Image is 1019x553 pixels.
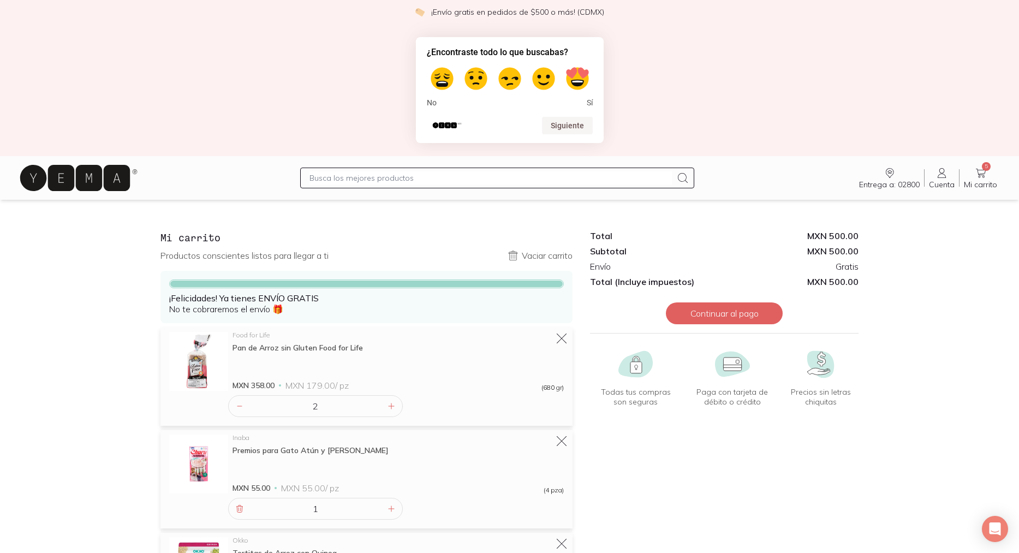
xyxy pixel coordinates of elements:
span: (680 gr) [541,384,564,391]
div: ¿Encontraste todo lo que buscabas? Select an option from 1 to 5, with 1 being No and 5 being Sí [427,63,593,108]
h2: ¿Encontraste todo lo que buscabas? Select an option from 1 to 5, with 1 being No and 5 being Sí [427,46,593,59]
a: Pan de Arroz sin Gluten Food for LifeFood for LifePan de Arroz sin Gluten Food for LifeMXN 358.00... [169,332,564,391]
input: Busca los mejores productos [309,171,671,185]
span: Entrega a: 02800 [859,180,920,189]
div: Envío [590,261,724,272]
button: Siguiente pregunta [542,117,593,134]
span: Paga con tarjeta de débito o crédito [686,387,779,407]
button: Continuar al pago [666,302,783,324]
img: check [415,7,425,17]
span: Precios sin letras chiquitas [788,387,855,407]
div: Premios para Gato Atún y [PERSON_NAME] [233,445,564,455]
span: Todas tus compras son seguras [594,387,677,407]
a: Premios para Gato Atún y Salmón ChuruInabaPremios para Gato Atún y [PERSON_NAME]MXN 55.00MXN 55.0... [169,435,564,493]
span: Cuenta [929,180,955,189]
a: 5Mi carrito [960,167,1002,189]
div: Okko [233,537,564,544]
span: Mi carrito [964,180,997,189]
strong: ¡Felicidades! Ya tienes ENVÍO GRATIS [169,293,319,304]
div: Pan de Arroz sin Gluten Food for Life [233,343,564,353]
span: MXN 55.00 / pz [281,483,339,493]
span: (4 pza) [544,487,564,493]
h3: Mi carrito [160,230,573,245]
img: Pan de Arroz sin Gluten Food for Life [169,332,228,391]
p: Vaciar carrito [522,250,573,261]
div: Total (Incluye impuestos) [590,276,724,287]
a: Entrega a: 02800 [855,167,924,189]
div: Food for Life [233,332,564,338]
img: Premios para Gato Atún y Salmón Churu [169,435,228,493]
p: No te cobraremos el envío 🎁 [169,293,564,314]
div: Gratis [724,261,859,272]
div: MXN 500.00 [724,246,859,257]
span: Sí [587,98,593,108]
span: MXN 358.00 [233,380,275,391]
a: Cuenta [925,167,959,189]
span: MXN 179.00 / pz [285,380,349,391]
div: Total [590,230,724,241]
div: Open Intercom Messenger [982,516,1008,542]
div: Inaba [233,435,564,441]
span: MXN 55.00 [233,483,270,493]
span: MXN 500.00 [724,276,859,287]
p: ¡Envío gratis en pedidos de $500 o más! (CDMX) [431,7,604,17]
span: 5 [982,162,991,171]
span: No [427,98,437,108]
p: Productos conscientes listos para llegar a ti [160,250,329,261]
div: MXN 500.00 [724,230,859,241]
div: Subtotal [590,246,724,257]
